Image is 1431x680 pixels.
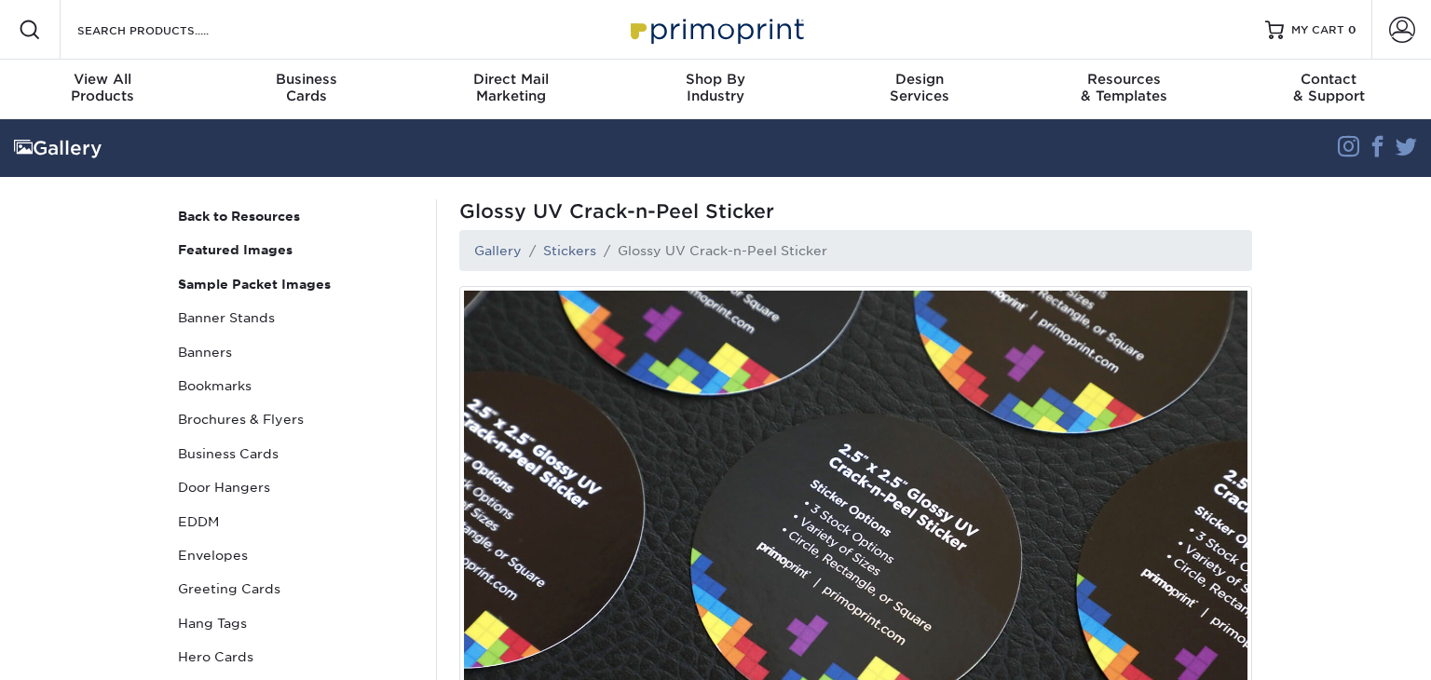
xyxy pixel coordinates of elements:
[170,640,422,673] a: Hero Cards
[1022,71,1226,88] span: Resources
[170,572,422,605] a: Greeting Cards
[204,60,408,119] a: BusinessCards
[204,71,408,88] span: Business
[613,71,817,104] div: Industry
[178,277,331,292] strong: Sample Packet Images
[1227,71,1431,88] span: Contact
[818,71,1022,104] div: Services
[818,60,1022,119] a: DesignServices
[170,402,422,436] a: Brochures & Flyers
[1022,60,1226,119] a: Resources& Templates
[459,199,1252,223] span: Glossy UV Crack-n-Peel Sticker
[170,267,422,301] a: Sample Packet Images
[613,71,817,88] span: Shop By
[409,71,613,104] div: Marketing
[1291,22,1344,38] span: MY CART
[474,243,522,258] a: Gallery
[1022,71,1226,104] div: & Templates
[409,71,613,88] span: Direct Mail
[1348,23,1356,36] span: 0
[204,71,408,104] div: Cards
[170,538,422,572] a: Envelopes
[170,301,422,334] a: Banner Stands
[178,242,293,257] strong: Featured Images
[170,199,422,233] a: Back to Resources
[170,606,422,640] a: Hang Tags
[170,335,422,369] a: Banners
[1227,71,1431,104] div: & Support
[818,71,1022,88] span: Design
[1227,60,1431,119] a: Contact& Support
[170,437,422,470] a: Business Cards
[170,470,422,504] a: Door Hangers
[613,60,817,119] a: Shop ByIndustry
[170,369,422,402] a: Bookmarks
[170,505,422,538] a: EDDM
[170,233,422,266] a: Featured Images
[596,241,827,260] li: Glossy UV Crack-n-Peel Sticker
[543,243,596,258] a: Stickers
[409,60,613,119] a: Direct MailMarketing
[75,19,257,41] input: SEARCH PRODUCTS.....
[622,9,809,49] img: Primoprint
